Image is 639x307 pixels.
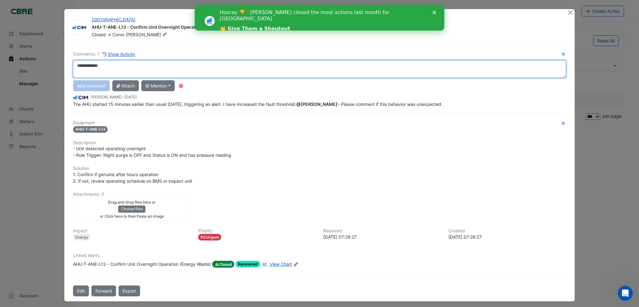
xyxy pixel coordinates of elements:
button: Close [567,9,573,16]
div: Comments: 1 [73,51,136,58]
span: Recovered [236,261,260,267]
img: CIM [73,94,89,101]
h6: Solution [73,166,566,171]
div: [DATE] 07:28:27 [448,234,566,240]
h6: Priority [198,228,316,234]
h6: Impact [73,228,191,234]
fa-icon: Edit Linked Alerts [293,262,298,267]
span: -> [107,32,111,37]
div: Energy [73,234,91,240]
small: Drag and drop files here or [108,200,156,205]
h6: Linked Alerts [73,253,566,258]
iframe: Intercom live chat banner [195,5,444,31]
span: Conor [112,32,124,37]
button: Forward [91,285,116,296]
a: [GEOGRAPHIC_DATA] [92,17,135,22]
h6: Created [448,228,566,234]
div: Tooltip anchor [178,83,184,89]
div: [DATE] 07:28:27 [323,234,441,240]
div: AHU-T-ANE-L13 - Confirm Unit Overnight Operation (Energy Waste) [73,261,211,268]
h6: Description [73,140,566,146]
img: CIM [72,24,86,31]
span: ross.carter@charterhallaccess.com.au [CBRE Charter Hall] [296,102,338,107]
span: Closed [92,32,106,37]
button: Edit [73,285,89,296]
small: [PERSON_NAME] - [91,94,137,100]
div: Close [238,6,244,9]
button: Show Activity [102,51,136,58]
a: Export [119,285,140,296]
span: Closed [212,261,235,268]
button: Choose files [118,205,145,212]
div: P2 Urgent [198,234,222,240]
span: - Unit detected operating overnight - Rule Trigger: Night purge is OFF and Status is ON and has p... [73,146,231,158]
span: The AHU started 15 minutes earlier than usual [DATE], triggering an alert. I have increased the f... [73,102,442,107]
iframe: Intercom live chat [618,286,633,301]
div: AHU-T-ANE-L13 - Confirm Unit Overnight Operation (Energy Waste) [92,24,560,32]
button: @ Mention [141,80,175,91]
span: 2025-03-31 07:30:36 [124,95,137,99]
a: View Chart [261,261,292,268]
a: 👏 Give Them a Shoutout [25,21,95,27]
span: 1. Confirm if genuine after hours operation 2. If not, review operating schedule on BMS or inspec... [73,172,192,184]
span: View Chart [270,261,292,267]
button: Attach [112,80,139,91]
h6: Equipment [73,120,566,126]
span: AHU-T-ANE-L13 [73,126,108,133]
small: or Click here to then Paste an image [100,214,164,219]
h6: Attachments: 0 [73,192,566,197]
span: [PERSON_NAME] [126,32,168,38]
h6: Resolved [323,228,441,234]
